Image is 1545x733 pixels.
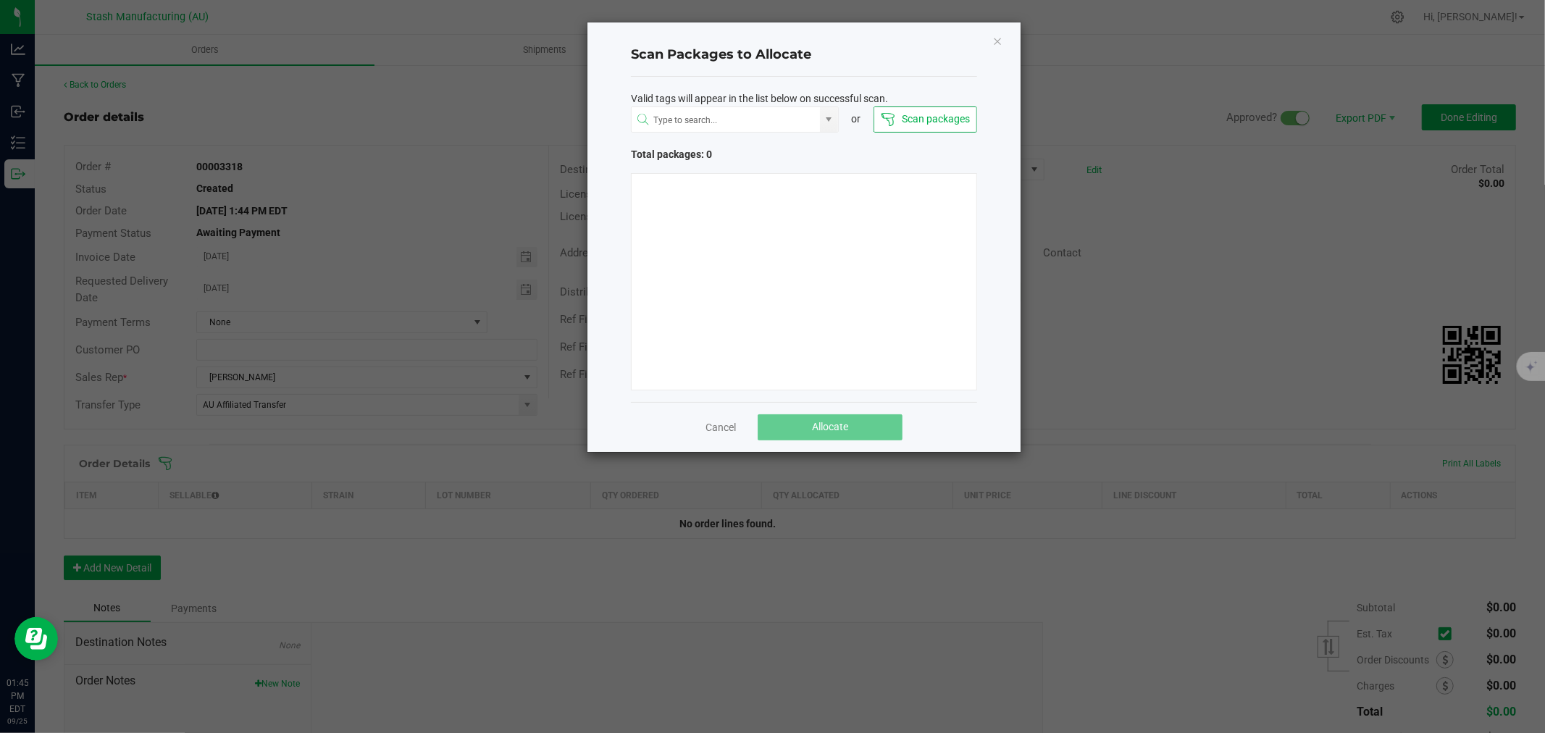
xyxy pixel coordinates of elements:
h4: Scan Packages to Allocate [631,46,977,64]
span: Allocate [812,421,848,432]
button: Close [992,32,1002,49]
a: Cancel [705,420,736,435]
input: NO DATA FOUND [632,107,820,133]
div: or [839,112,874,127]
button: Allocate [758,414,903,440]
span: Total packages: 0 [631,147,804,162]
iframe: Resource center [14,617,58,661]
span: Valid tags will appear in the list below on successful scan. [631,91,888,106]
button: Scan packages [874,106,977,133]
